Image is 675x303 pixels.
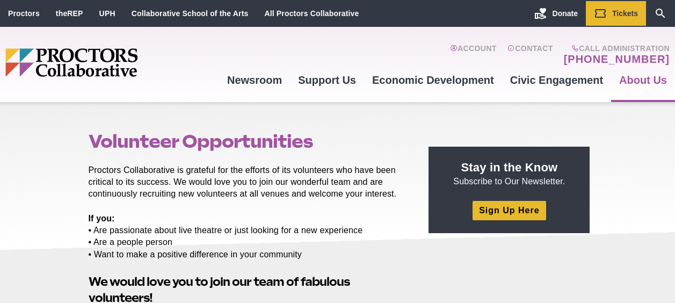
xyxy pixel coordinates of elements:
[89,164,404,200] p: Proctors Collaborative is grateful for the efforts of its volunteers who have been critical to it...
[264,9,359,18] a: All Proctors Collaborative
[461,161,558,174] strong: Stay in the Know
[219,66,290,95] a: Newsroom
[586,1,646,26] a: Tickets
[132,9,249,18] a: Collaborative School of the Arts
[99,9,115,18] a: UPH
[553,9,578,18] span: Donate
[502,66,611,95] a: Civic Engagement
[450,44,497,66] a: Account
[56,9,83,18] a: theREP
[5,48,219,77] img: Proctors logo
[507,44,553,66] a: Contact
[89,131,404,151] h1: Volunteer Opportunities
[564,53,670,66] a: [PHONE_NUMBER]
[89,213,404,260] p: • Are passionate about live theatre or just looking for a new experience • Are a people person • ...
[364,66,502,95] a: Economic Development
[526,1,586,26] a: Donate
[89,214,115,223] strong: If you:
[612,9,638,18] span: Tickets
[561,44,670,53] span: Call Administration
[290,66,364,95] a: Support Us
[8,9,40,18] a: Proctors
[646,1,675,26] a: Search
[611,66,675,95] a: About Us
[441,160,577,187] p: Subscribe to Our Newsletter.
[473,201,546,220] a: Sign Up Here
